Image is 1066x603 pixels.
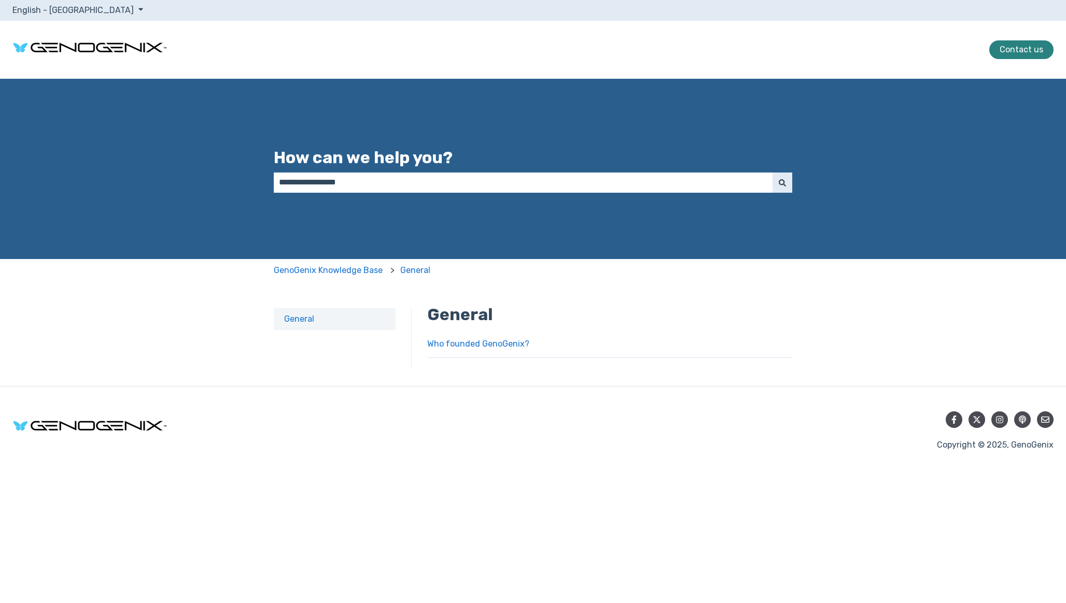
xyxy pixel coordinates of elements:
[274,308,396,330] a: General
[991,411,1008,428] a: Follow us on Instagram
[427,302,792,327] h1: General
[274,259,383,282] a: GenoGenix Knowledge Base
[989,40,1054,59] a: Contact us
[274,173,773,192] input: This is a search field with an auto-suggest feature attached.
[274,145,792,170] label: How can we help you?
[427,339,529,349] a: Who founded GenoGenix?
[400,259,430,282] a: General
[274,308,396,330] ul: Category menu
[773,173,792,192] button: Search
[12,5,134,16] span: English - [GEOGRAPHIC_DATA]
[946,411,962,428] a: Follow us on Facebook
[12,417,168,436] img: ggx_out_hor_blu_blk
[1014,411,1031,428] a: Listen to our Podcast
[12,38,168,58] img: ggx_out_hor_blu_blk
[937,439,1054,451] p: Copyright © 2025, GenoGenix
[969,411,985,428] a: Follow us on Twitter
[1037,411,1054,428] a: Email us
